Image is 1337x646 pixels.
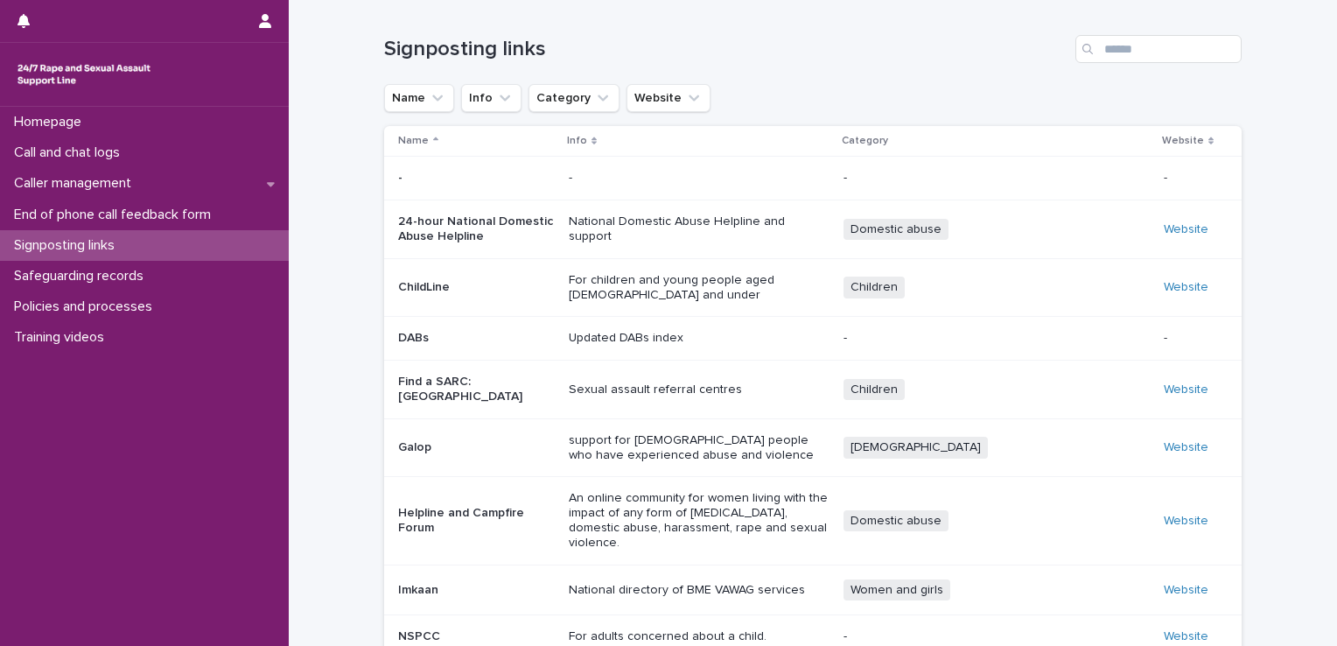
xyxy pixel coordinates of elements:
[384,258,1242,317] tr: ChildLineFor children and young people aged [DEMOGRAPHIC_DATA] and underChildrenWebsite
[461,84,521,112] button: Info
[626,84,710,112] button: Website
[384,37,1068,62] h1: Signposting links
[1075,35,1242,63] input: Search
[7,237,129,254] p: Signposting links
[569,273,829,303] p: For children and young people aged [DEMOGRAPHIC_DATA] and under
[398,375,555,404] p: Find a SARC: [GEOGRAPHIC_DATA]
[384,84,454,112] button: Name
[1164,223,1208,235] a: Website
[843,579,950,601] span: Women and girls
[7,298,166,315] p: Policies and processes
[1164,327,1171,346] p: -
[569,383,829,397] p: Sexual assault referral centres
[842,131,888,151] p: Category
[7,144,134,161] p: Call and chat logs
[14,57,154,92] img: rhQMoQhaT3yELyF149Cw
[398,171,555,186] p: -
[1164,630,1208,642] a: Website
[7,175,145,192] p: Caller management
[384,317,1242,361] tr: DABsUpdated DABs index---
[843,171,1150,186] p: -
[384,418,1242,477] tr: Galopsupport for [DEMOGRAPHIC_DATA] people who have experienced abuse and violence[DEMOGRAPHIC_DA...
[569,583,829,598] p: National directory of BME VAWAG services
[1164,515,1208,527] a: Website
[398,280,555,295] p: ChildLine
[7,329,118,346] p: Training videos
[398,506,555,536] p: Helpline and Campfire Forum
[398,629,555,644] p: NSPCC
[398,214,555,244] p: 24-hour National Domestic Abuse Helpline
[567,131,587,151] p: Info
[843,331,1150,346] p: -
[1162,131,1204,151] p: Website
[384,477,1242,565] tr: Helpline and Campfire ForumAn online community for women living with the impact of any form of [M...
[384,200,1242,259] tr: 24-hour National Domestic Abuse HelplineNational Domestic Abuse Helpline and supportDomestic abus...
[384,565,1242,615] tr: ImkaanNational directory of BME VAWAG servicesWomen and girlsWebsite
[1164,441,1208,453] a: Website
[569,629,829,644] p: For adults concerned about a child.
[843,510,948,532] span: Domestic abuse
[1164,584,1208,596] a: Website
[569,491,829,550] p: An online community for women living with the impact of any form of [MEDICAL_DATA], domestic abus...
[569,433,829,463] p: support for [DEMOGRAPHIC_DATA] people who have experienced abuse and violence
[843,379,905,401] span: Children
[843,219,948,241] span: Domestic abuse
[398,131,429,151] p: Name
[398,440,555,455] p: Galop
[384,157,1242,200] tr: -----
[7,207,225,223] p: End of phone call feedback form
[398,331,555,346] p: DABs
[1164,383,1208,396] a: Website
[843,629,1150,644] p: -
[843,437,988,459] span: [DEMOGRAPHIC_DATA]
[569,214,829,244] p: National Domestic Abuse Helpline and support
[569,331,829,346] p: Updated DABs index
[7,268,157,284] p: Safeguarding records
[843,277,905,298] span: Children
[569,171,829,186] p: -
[384,361,1242,419] tr: Find a SARC: [GEOGRAPHIC_DATA]Sexual assault referral centresChildrenWebsite
[1164,281,1208,293] a: Website
[398,583,555,598] p: Imkaan
[1164,167,1171,186] p: -
[7,114,95,130] p: Homepage
[528,84,619,112] button: Category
